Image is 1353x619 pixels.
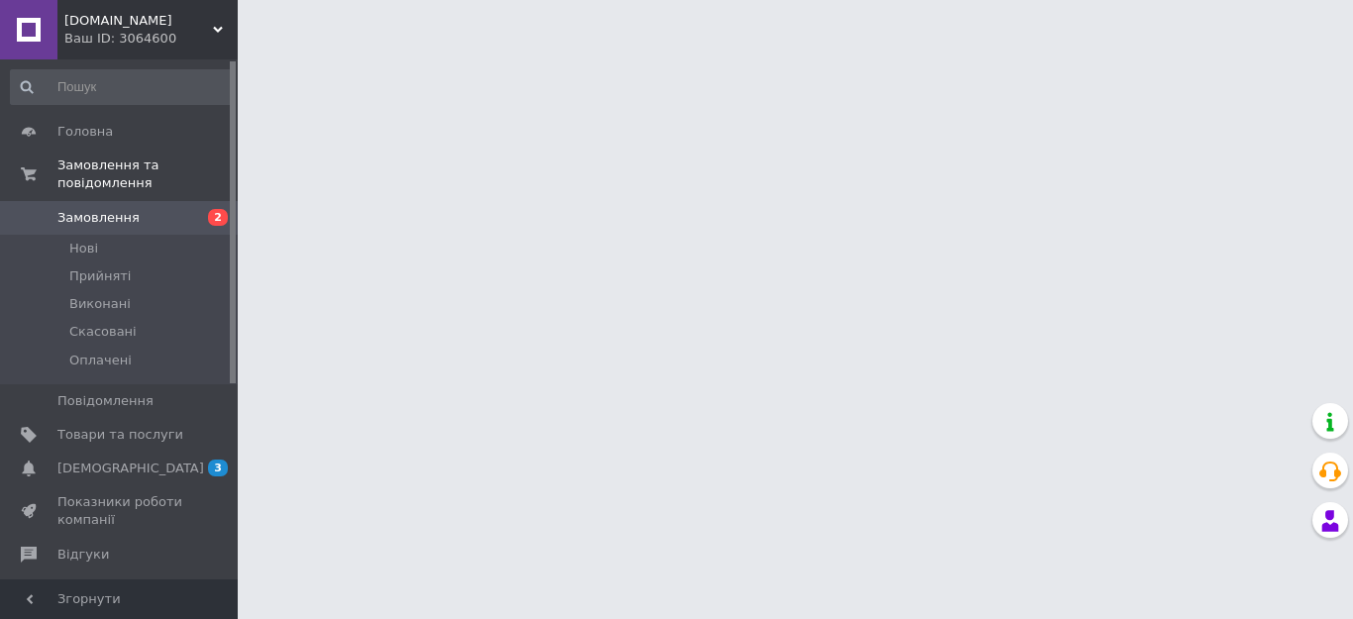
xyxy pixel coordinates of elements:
span: Нові [69,240,98,258]
span: Скасовані [69,323,137,341]
span: Замовлення [57,209,140,227]
span: Probeg2.in.ua [64,12,213,30]
span: Відгуки [57,546,109,564]
span: 2 [208,209,228,226]
span: Товари та послуги [57,426,183,444]
span: Головна [57,123,113,141]
span: Показники роботи компанії [57,493,183,529]
div: Ваш ID: 3064600 [64,30,238,48]
span: 3 [208,460,228,476]
span: Оплачені [69,352,132,369]
span: [DEMOGRAPHIC_DATA] [57,460,204,477]
span: Повідомлення [57,392,154,410]
span: Прийняті [69,267,131,285]
span: Виконані [69,295,131,313]
input: Пошук [10,69,234,105]
span: Замовлення та повідомлення [57,156,238,192]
